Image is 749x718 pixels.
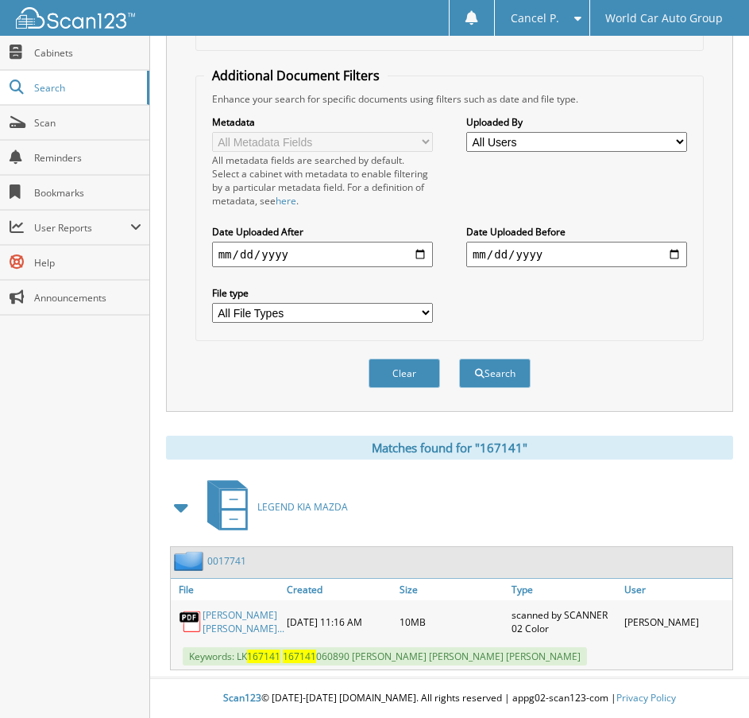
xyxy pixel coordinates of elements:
input: start [212,242,433,267]
span: Announcements [34,291,141,305]
span: 167141 [283,650,316,663]
label: Metadata [212,115,433,129]
a: Privacy Policy [616,691,676,704]
img: PDF.png [179,610,203,634]
a: Type [508,579,620,600]
div: Matches found for "167141" [166,436,733,460]
img: folder2.png [174,551,207,571]
a: 0017741 [207,554,246,568]
label: Date Uploaded Before [466,225,687,239]
label: File type [212,286,433,300]
div: All metadata fields are searched by default. Select a cabinet with metadata to enable filtering b... [212,153,433,208]
span: Keywords: LK 060890 [PERSON_NAME] [PERSON_NAME] [PERSON_NAME] [183,647,587,666]
span: Help [34,256,141,270]
a: Size [396,579,508,600]
legend: Additional Document Filters [204,67,388,84]
button: Clear [369,359,440,388]
span: Reminders [34,151,141,165]
a: User [620,579,732,600]
label: Date Uploaded After [212,225,433,239]
span: Scan [34,116,141,130]
a: File [171,579,283,600]
a: [PERSON_NAME] [PERSON_NAME]... [203,608,284,635]
button: Search [459,359,531,388]
div: © [DATE]-[DATE] [DOMAIN_NAME]. All rights reserved | appg02-scan123-com | [150,679,749,718]
span: Bookmarks [34,186,141,200]
span: LEGEND KIA MAZDA [257,500,348,514]
a: Created [283,579,395,600]
div: scanned by SCANNER 02 Color [508,604,620,639]
a: here [276,194,296,208]
input: end [466,242,687,267]
span: Cabinets [34,46,141,60]
span: Search [34,81,139,95]
div: Enhance your search for specific documents using filters such as date and file type. [204,92,696,106]
span: World Car Auto Group [605,14,723,23]
span: 167141 [247,650,280,663]
div: 10MB [396,604,508,639]
div: [DATE] 11:16 AM [283,604,395,639]
span: Scan123 [223,691,261,704]
div: [PERSON_NAME] [620,604,732,639]
span: Cancel P. [511,14,559,23]
img: scan123-logo-white.svg [16,7,135,29]
a: LEGEND KIA MAZDA [198,475,348,538]
label: Uploaded By [466,115,687,129]
span: User Reports [34,221,130,235]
